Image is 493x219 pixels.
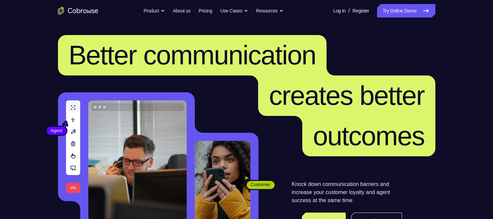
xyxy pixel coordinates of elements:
span: outcomes [313,121,425,151]
button: Use Cases [220,4,248,18]
span: creates better [269,81,424,111]
button: Product [144,4,165,18]
a: Register [352,4,369,18]
p: Knock down communication barriers and increase your customer loyalty and agent success at the sam... [292,180,402,205]
button: Resources [256,4,283,18]
a: Pricing [198,4,212,18]
a: Log In [333,4,346,18]
span: Better communication [69,40,316,70]
a: About us [173,4,190,18]
a: Go to the home page [58,7,98,15]
span: / [348,7,350,15]
a: Try Online Demo [377,4,435,18]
